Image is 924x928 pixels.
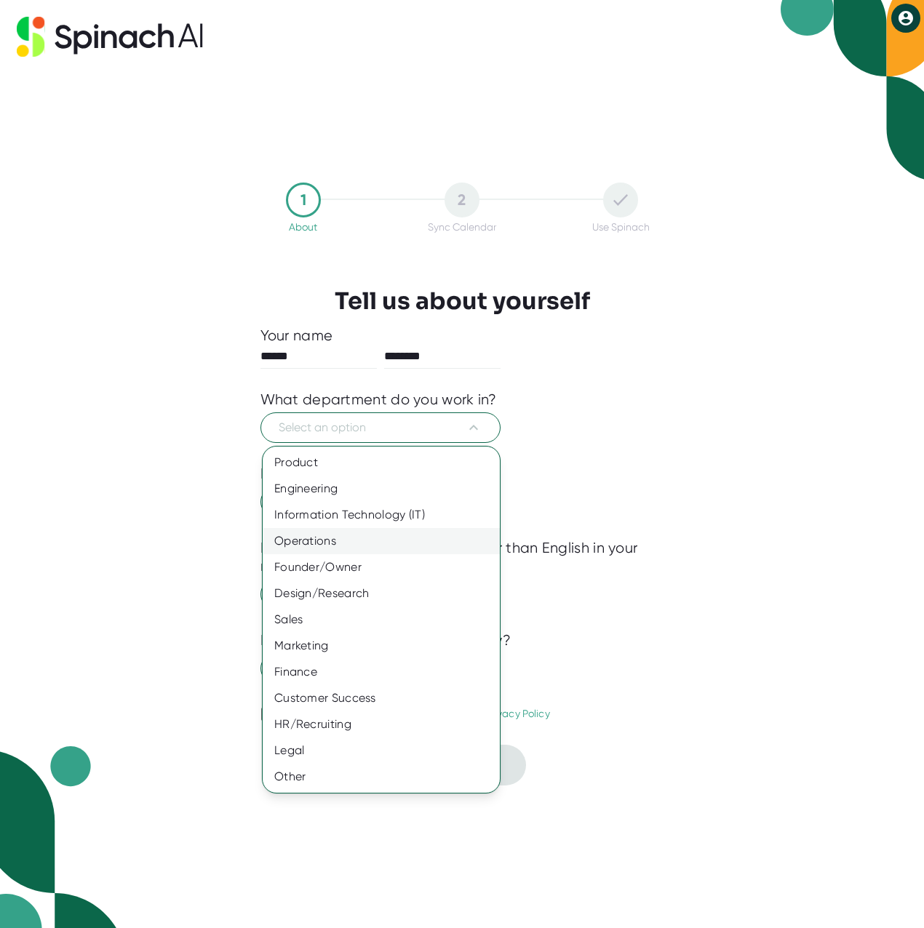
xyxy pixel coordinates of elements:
[263,554,500,580] div: Founder/Owner
[263,685,500,711] div: Customer Success
[263,659,500,685] div: Finance
[263,711,500,737] div: HR/Recruiting
[263,580,500,607] div: Design/Research
[263,476,500,502] div: Engineering
[263,764,500,790] div: Other
[263,737,500,764] div: Legal
[263,607,500,633] div: Sales
[263,633,500,659] div: Marketing
[263,502,500,528] div: Information Technology (IT)
[263,449,500,476] div: Product
[263,528,500,554] div: Operations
